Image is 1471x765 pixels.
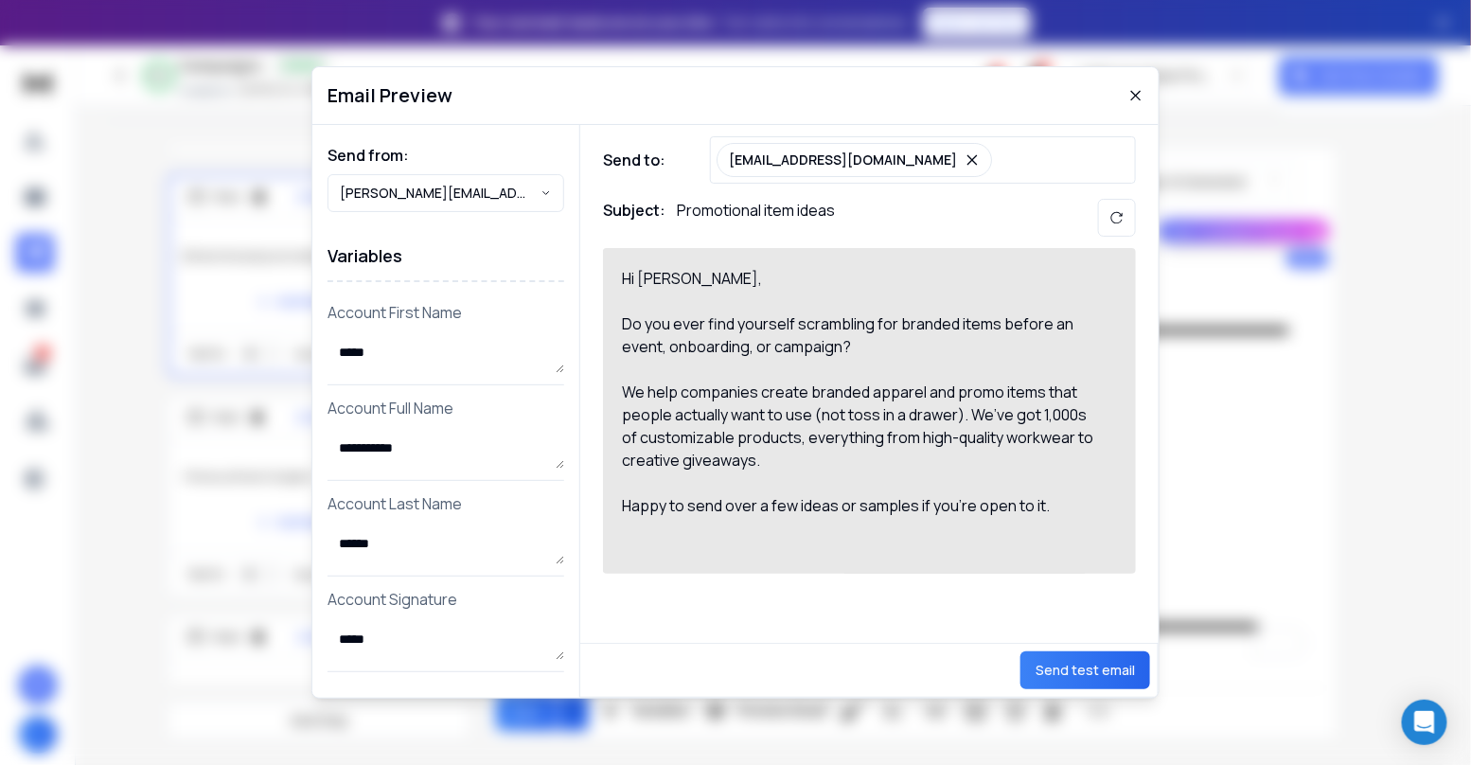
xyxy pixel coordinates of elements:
h1: Email Preview [328,82,452,109]
h1: Subject: [603,199,665,237]
h1: Send from: [328,144,564,167]
p: Account Signature [328,588,564,611]
h1: Variables [328,231,564,282]
p: [EMAIL_ADDRESS][DOMAIN_NAME] [729,151,957,169]
div: Hi [PERSON_NAME], [622,267,1095,290]
p: [PERSON_NAME][EMAIL_ADDRESS][DOMAIN_NAME] [340,184,541,203]
div: Happy to send over a few ideas or samples if you’re open to it. [622,494,1095,517]
p: Account Full Name [328,397,564,419]
button: Send test email [1020,651,1150,689]
p: Account Last Name [328,492,564,515]
p: Promotional item ideas [677,199,835,237]
h1: Send to: [603,149,679,171]
p: Account First Name [328,301,564,324]
div: We help companies create branded apparel and promo items that people actually want to use (not to... [622,381,1095,471]
div: Do you ever find yourself scrambling for branded items before an event, onboarding, or campaign? [622,312,1095,358]
div: Open Intercom Messenger [1402,700,1447,745]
